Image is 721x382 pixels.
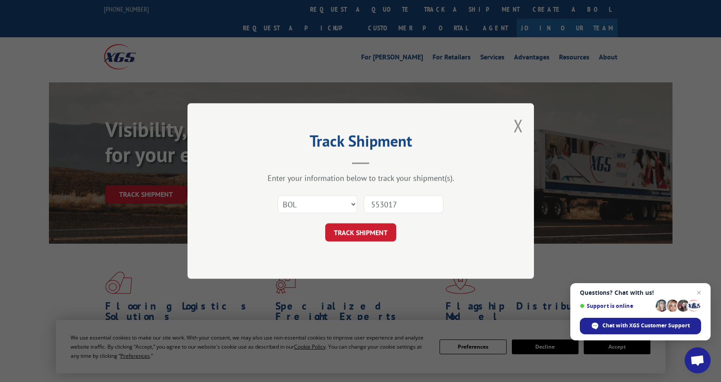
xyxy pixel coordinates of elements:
h2: Track Shipment [231,135,491,151]
button: TRACK SHIPMENT [325,223,396,242]
span: Close chat [694,287,704,298]
div: Chat with XGS Customer Support [580,318,701,334]
div: Enter your information below to track your shipment(s). [231,173,491,183]
span: Questions? Chat with us! [580,289,701,296]
span: Chat with XGS Customer Support [602,322,690,330]
div: Open chat [685,347,711,373]
span: Support is online [580,303,653,309]
input: Number(s) [364,195,443,213]
button: Close modal [514,114,523,137]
